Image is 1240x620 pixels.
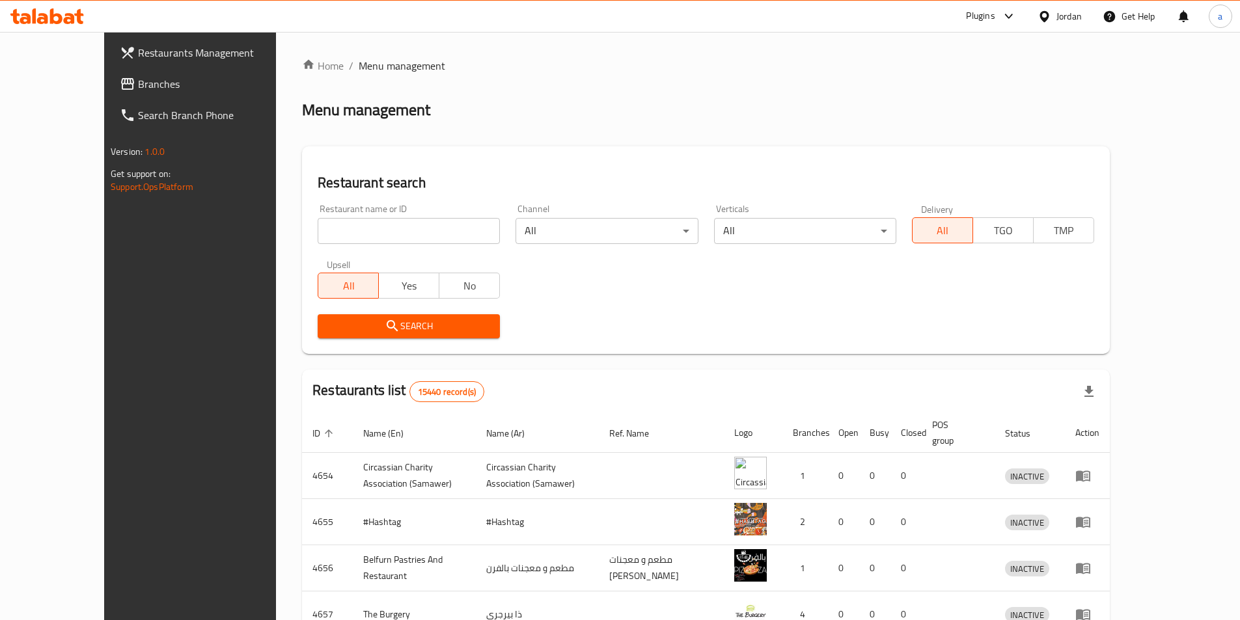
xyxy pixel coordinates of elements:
th: Action [1065,413,1110,453]
button: All [318,273,379,299]
span: POS group [932,417,979,448]
a: Branches [109,68,311,100]
td: 0 [859,453,890,499]
span: Branches [138,76,301,92]
a: Home [302,58,344,74]
td: مطعم و معجنات بالفرن [476,545,599,591]
td: #Hashtag [353,499,476,545]
span: Status [1005,425,1047,441]
td: ​Circassian ​Charity ​Association​ (Samawer) [353,453,476,499]
a: Restaurants Management [109,37,311,68]
div: All [714,218,896,244]
td: 1 [782,545,828,591]
h2: Restaurant search [318,173,1094,193]
span: Name (Ar) [486,425,542,441]
th: Busy [859,413,890,453]
span: INACTIVE [1005,469,1049,484]
td: 2 [782,499,828,545]
th: Closed [890,413,922,453]
th: Branches [782,413,828,453]
a: Support.OpsPlatform [111,178,193,195]
th: Open [828,413,859,453]
span: INACTIVE [1005,561,1049,576]
span: a [1218,9,1222,23]
td: مطعم و معجنات [PERSON_NAME] [599,545,724,591]
img: #Hashtag [734,503,767,535]
label: Delivery [921,204,954,213]
button: TMP [1033,217,1094,243]
div: INACTIVE [1005,515,1049,530]
td: 0 [890,499,922,545]
button: No [439,273,500,299]
div: Menu [1075,560,1099,576]
div: Total records count [409,381,484,402]
span: Search Branch Phone [138,107,301,123]
span: Menu management [359,58,445,74]
span: INACTIVE [1005,515,1049,530]
span: Search [328,318,489,334]
button: Yes [378,273,439,299]
td: 4655 [302,499,353,545]
span: Yes [384,276,434,295]
td: 0 [828,545,859,591]
span: ID [312,425,337,441]
div: Menu [1075,514,1099,530]
button: All [912,217,973,243]
td: 0 [890,453,922,499]
a: Search Branch Phone [109,100,311,131]
li: / [349,58,353,74]
nav: breadcrumb [302,58,1110,74]
div: All [516,218,698,244]
span: TGO [978,221,1028,240]
span: Version: [111,143,143,160]
td: 0 [859,499,890,545]
span: Get support on: [111,165,171,182]
th: Logo [724,413,782,453]
td: 0 [828,453,859,499]
span: No [445,276,495,295]
td: 0 [859,545,890,591]
div: Export file [1073,376,1105,407]
td: #Hashtag [476,499,599,545]
input: Search for restaurant name or ID.. [318,218,500,244]
td: 1 [782,453,828,499]
label: Upsell [327,260,351,269]
td: 4656 [302,545,353,591]
span: TMP [1039,221,1089,240]
td: Belfurn Pastries And Restaurant [353,545,476,591]
img: Belfurn Pastries And Restaurant [734,549,767,582]
h2: Menu management [302,100,430,120]
span: All [324,276,374,295]
td: 0 [890,545,922,591]
span: Restaurants Management [138,45,301,61]
button: TGO [972,217,1034,243]
td: 0 [828,499,859,545]
span: Ref. Name [609,425,666,441]
span: Name (En) [363,425,420,441]
td: 4654 [302,453,353,499]
button: Search [318,314,500,338]
h2: Restaurants list [312,381,484,402]
div: Plugins [966,8,995,24]
td: ​Circassian ​Charity ​Association​ (Samawer) [476,453,599,499]
div: Menu [1075,468,1099,483]
div: INACTIVE [1005,561,1049,576]
span: 15440 record(s) [410,386,484,398]
img: ​Circassian ​Charity ​Association​ (Samawer) [734,457,767,489]
div: Jordan [1056,9,1082,23]
span: All [918,221,968,240]
span: 1.0.0 [145,143,165,160]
